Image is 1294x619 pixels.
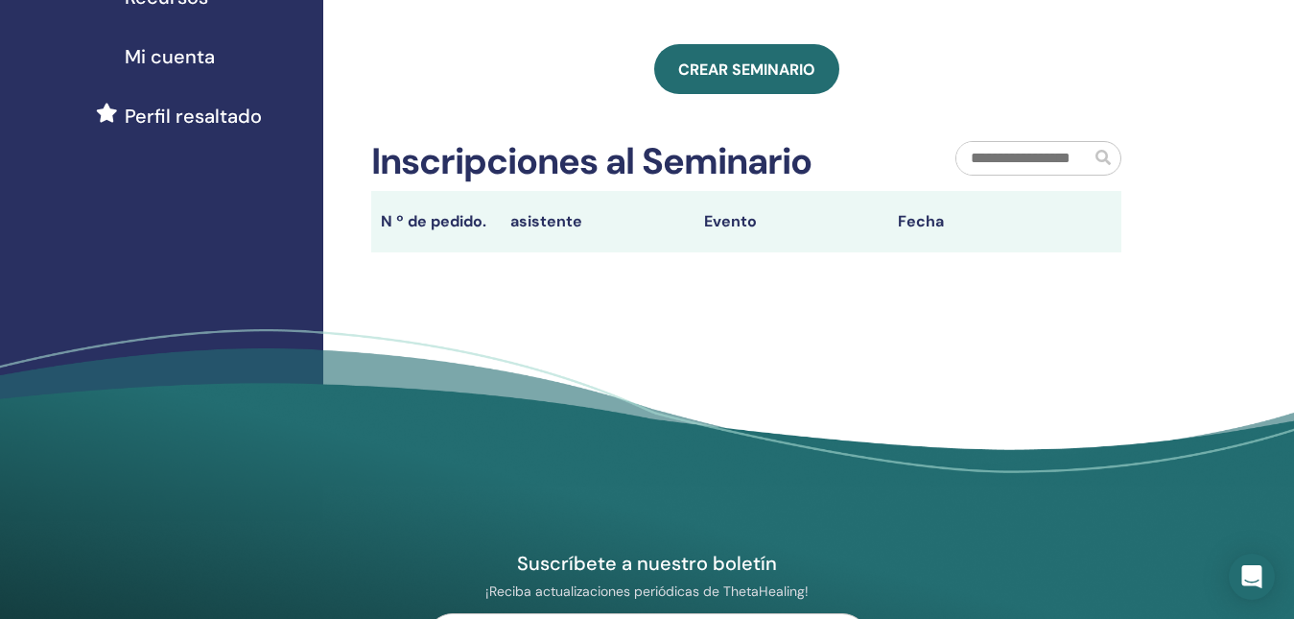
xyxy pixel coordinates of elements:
h4: Suscríbete a nuestro boletín [426,551,869,576]
div: Open Intercom Messenger [1229,554,1275,600]
h2: Inscripciones al Seminario [371,140,812,184]
span: Mi cuenta [125,42,215,71]
p: ¡Reciba actualizaciones periódicas de ThetaHealing! [426,583,869,600]
th: Evento [694,191,888,252]
th: Fecha [888,191,1082,252]
a: Crear seminario [654,44,839,94]
span: Crear seminario [678,60,815,80]
th: N º de pedido. [371,191,501,252]
span: Perfil resaltado [125,102,262,131]
th: asistente [501,191,694,252]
